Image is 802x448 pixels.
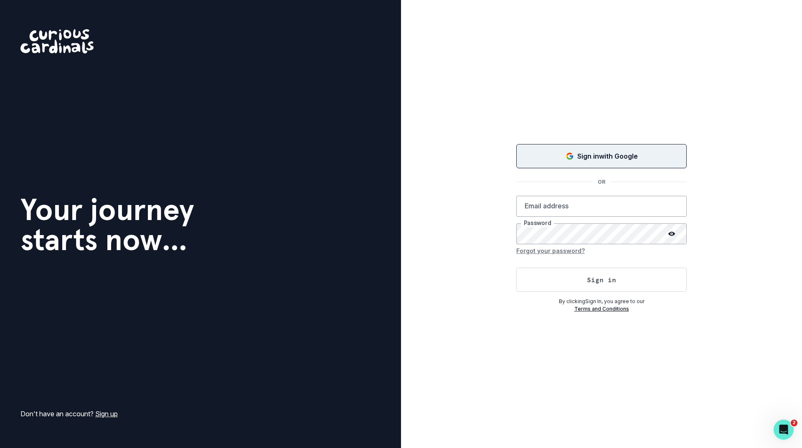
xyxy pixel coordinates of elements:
a: Terms and Conditions [574,306,629,312]
button: Sign in [516,268,687,292]
button: Forgot your password? [516,244,585,258]
p: OR [593,178,610,186]
span: 2 [791,420,797,426]
p: By clicking Sign In , you agree to our [516,298,687,305]
a: Sign up [95,410,118,418]
button: Sign in with Google (GSuite) [516,144,687,168]
img: Curious Cardinals Logo [20,29,94,53]
h1: Your journey starts now... [20,195,194,255]
p: Don't have an account? [20,409,118,419]
p: Sign in with Google [577,151,638,161]
iframe: Intercom live chat [774,420,794,440]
